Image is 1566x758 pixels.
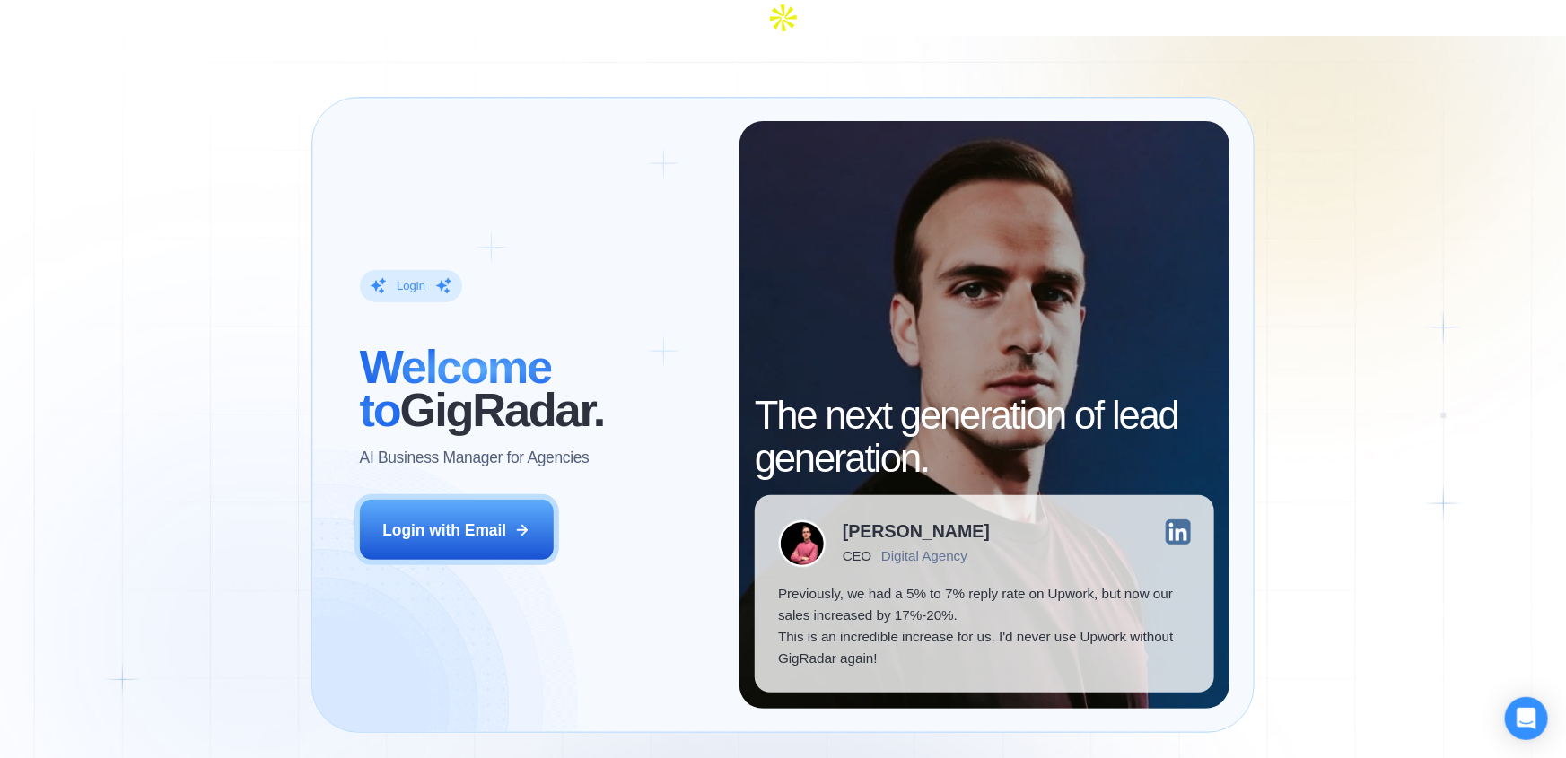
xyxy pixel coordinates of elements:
div: Login [397,278,425,293]
h2: The next generation of lead generation. [755,394,1214,480]
p: Previously, we had a 5% to 7% reply rate on Upwork, but now our sales increased by 17%-20%. This ... [778,583,1191,669]
div: Login with Email [382,519,506,541]
button: Login with Email [360,500,554,561]
div: CEO [843,548,871,563]
div: Digital Agency [881,548,967,563]
span: Welcome to [360,341,552,436]
p: AI Business Manager for Agencies [360,447,590,468]
div: Open Intercom Messenger [1505,697,1548,740]
h2: ‍ GigRadar. [360,345,716,431]
div: [PERSON_NAME] [843,523,990,541]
